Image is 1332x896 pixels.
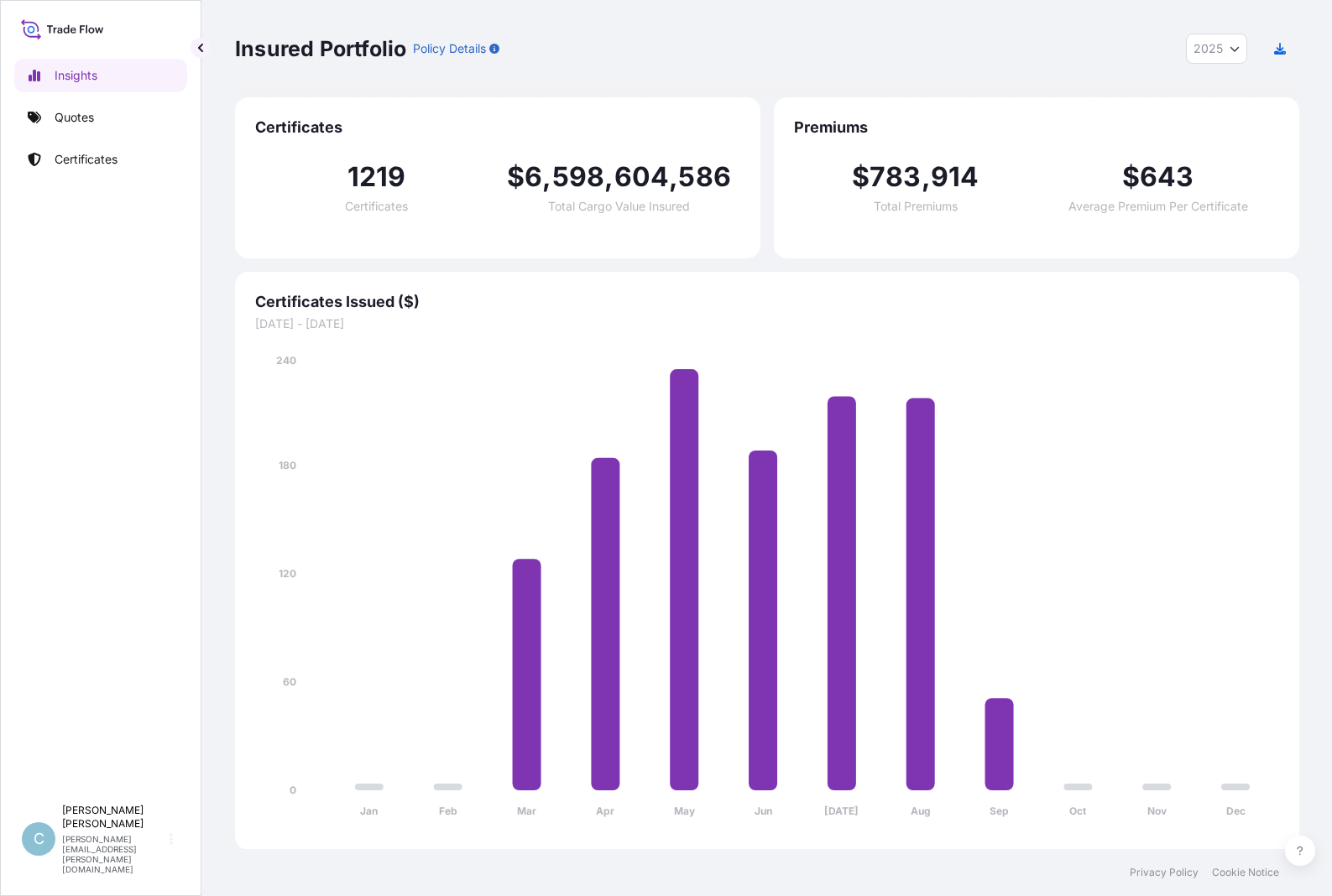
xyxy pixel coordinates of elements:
[55,109,94,126] p: Quotes
[870,164,922,190] span: 783
[439,805,457,817] tspan: Feb
[1147,805,1167,817] tspan: Nov
[62,804,166,831] p: [PERSON_NAME] [PERSON_NAME]
[669,164,678,190] span: ,
[14,101,187,134] a: Quotes
[279,459,296,471] tspan: 180
[347,164,406,190] span: 1219
[55,67,97,84] p: Insights
[794,117,1279,138] span: Premiums
[874,201,958,212] span: Total Premiums
[552,164,605,190] span: 598
[1069,805,1087,817] tspan: Oct
[14,59,187,92] a: Insights
[235,35,406,62] p: Insured Portfolio
[413,40,486,57] p: Policy Details
[922,164,931,190] span: ,
[276,354,296,367] tspan: 240
[1130,866,1199,879] a: Privacy Policy
[360,805,378,817] tspan: Jan
[542,164,551,190] span: ,
[55,151,118,168] p: Certificates
[990,805,1009,817] tspan: Sep
[279,567,296,580] tspan: 120
[255,117,740,138] span: Certificates
[1140,164,1194,190] span: 643
[1194,40,1223,57] span: 2025
[1226,805,1246,817] tspan: Dec
[596,805,614,817] tspan: Apr
[852,164,870,190] span: $
[1122,164,1140,190] span: $
[345,201,408,212] span: Certificates
[34,831,44,847] span: C
[548,201,690,212] span: Total Cargo Value Insured
[1186,34,1247,64] button: Year Selector
[525,164,542,190] span: 6
[507,164,525,190] span: $
[517,805,536,817] tspan: Mar
[62,834,166,874] p: [PERSON_NAME][EMAIL_ADDRESS][PERSON_NAME][DOMAIN_NAME]
[614,164,670,190] span: 604
[255,315,1279,332] span: [DATE] - [DATE]
[604,164,614,190] span: ,
[911,805,931,817] tspan: Aug
[255,292,1279,312] span: Certificates Issued ($)
[283,675,296,688] tspan: 60
[678,164,731,190] span: 586
[290,784,296,796] tspan: 0
[674,805,696,817] tspan: May
[14,143,187,176] a: Certificates
[931,164,979,190] span: 914
[1212,866,1279,879] a: Cookie Notice
[1068,201,1248,212] span: Average Premium Per Certificate
[755,805,772,817] tspan: Jun
[824,805,859,817] tspan: [DATE]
